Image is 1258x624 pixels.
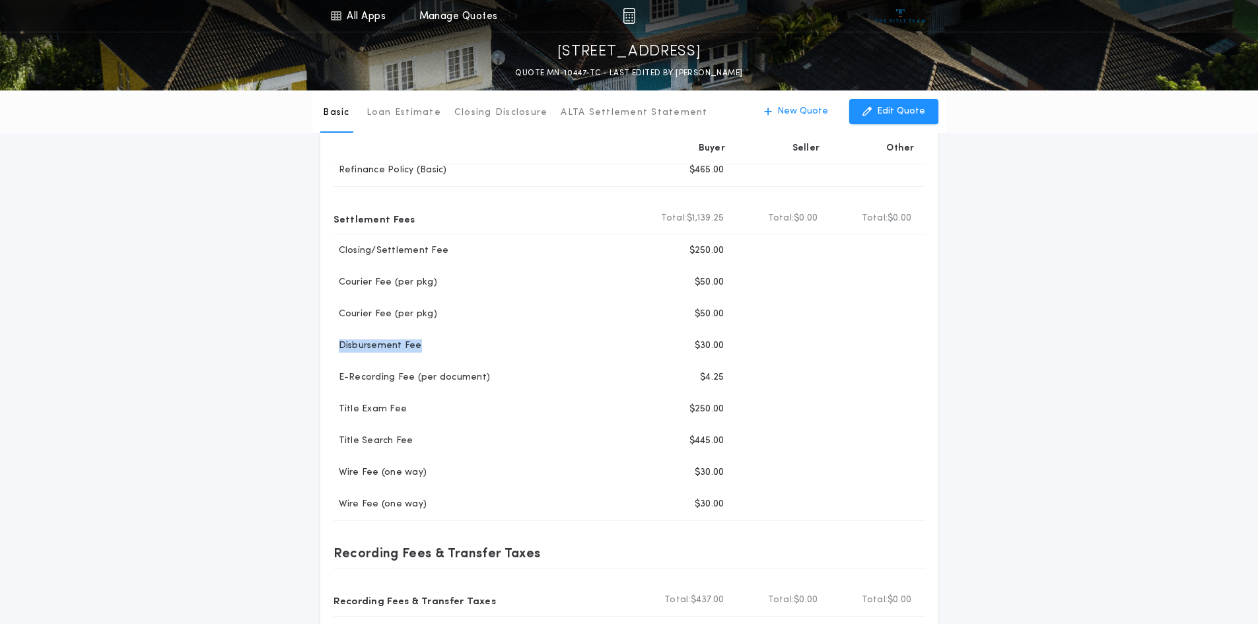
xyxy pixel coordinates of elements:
[886,142,914,155] p: Other
[623,8,635,24] img: img
[323,106,349,120] p: Basic
[689,164,724,177] p: $465.00
[695,276,724,289] p: $50.00
[777,105,828,118] p: New Quote
[333,590,497,611] p: Recording Fees & Transfer Taxes
[333,208,415,229] p: Settlement Fees
[691,594,724,607] span: $437.00
[876,9,925,22] img: vs-icon
[689,434,724,448] p: $445.00
[794,594,818,607] span: $0.00
[333,276,437,289] p: Courier Fee (per pkg)
[367,106,441,120] p: Loan Estimate
[700,371,724,384] p: $4.25
[687,212,724,225] span: $1,139.25
[333,371,491,384] p: E-Recording Fee (per document)
[695,498,724,511] p: $30.00
[557,42,701,63] p: [STREET_ADDRESS]
[695,339,724,353] p: $30.00
[768,212,794,225] b: Total:
[333,498,427,511] p: Wire Fee (one way)
[689,244,724,258] p: $250.00
[751,99,841,124] button: New Quote
[888,212,911,225] span: $0.00
[661,212,687,225] b: Total:
[333,403,407,416] p: Title Exam Fee
[888,594,911,607] span: $0.00
[695,466,724,479] p: $30.00
[699,142,725,155] p: Buyer
[792,142,820,155] p: Seller
[333,244,449,258] p: Closing/Settlement Fee
[862,212,888,225] b: Total:
[862,594,888,607] b: Total:
[515,67,742,80] p: QUOTE MN-10447-TC - LAST EDITED BY [PERSON_NAME]
[664,594,691,607] b: Total:
[333,308,437,321] p: Courier Fee (per pkg)
[849,99,938,124] button: Edit Quote
[333,434,413,448] p: Title Search Fee
[689,403,724,416] p: $250.00
[333,542,541,563] p: Recording Fees & Transfer Taxes
[454,106,548,120] p: Closing Disclosure
[561,106,707,120] p: ALTA Settlement Statement
[695,308,724,321] p: $50.00
[333,339,422,353] p: Disbursement Fee
[333,164,447,177] p: Refinance Policy (Basic)
[768,594,794,607] b: Total:
[333,466,427,479] p: Wire Fee (one way)
[794,212,818,225] span: $0.00
[877,105,925,118] p: Edit Quote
